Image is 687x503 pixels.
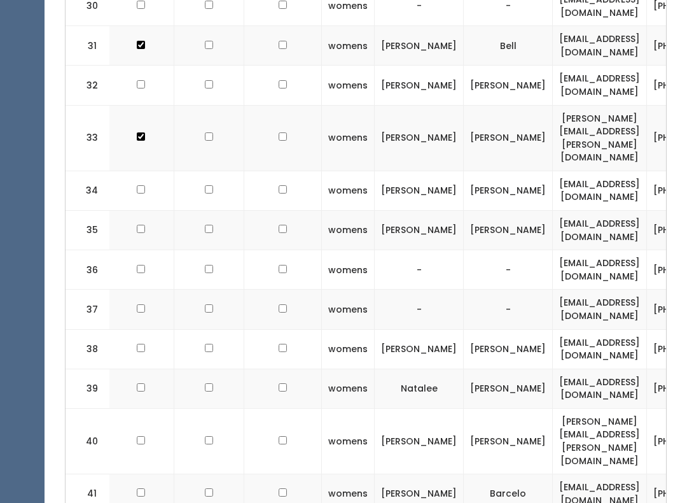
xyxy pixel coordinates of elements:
[66,211,110,250] td: 35
[464,211,553,250] td: [PERSON_NAME]
[375,66,464,105] td: [PERSON_NAME]
[553,26,647,66] td: [EMAIL_ADDRESS][DOMAIN_NAME]
[464,329,553,369] td: [PERSON_NAME]
[322,26,375,66] td: womens
[375,369,464,408] td: Natalee
[322,369,375,408] td: womens
[322,171,375,210] td: womens
[464,105,553,171] td: [PERSON_NAME]
[375,408,464,474] td: [PERSON_NAME]
[553,250,647,290] td: [EMAIL_ADDRESS][DOMAIN_NAME]
[553,211,647,250] td: [EMAIL_ADDRESS][DOMAIN_NAME]
[375,171,464,210] td: [PERSON_NAME]
[322,211,375,250] td: womens
[553,408,647,474] td: [PERSON_NAME][EMAIL_ADDRESS][PERSON_NAME][DOMAIN_NAME]
[66,66,110,105] td: 32
[375,290,464,329] td: -
[375,26,464,66] td: [PERSON_NAME]
[464,290,553,329] td: -
[464,26,553,66] td: Bell
[322,290,375,329] td: womens
[66,105,110,171] td: 33
[66,290,110,329] td: 37
[464,408,553,474] td: [PERSON_NAME]
[66,329,110,369] td: 38
[66,369,110,408] td: 39
[553,171,647,210] td: [EMAIL_ADDRESS][DOMAIN_NAME]
[322,408,375,474] td: womens
[553,329,647,369] td: [EMAIL_ADDRESS][DOMAIN_NAME]
[66,408,110,474] td: 40
[464,250,553,290] td: -
[375,329,464,369] td: [PERSON_NAME]
[375,211,464,250] td: [PERSON_NAME]
[464,66,553,105] td: [PERSON_NAME]
[66,26,110,66] td: 31
[464,171,553,210] td: [PERSON_NAME]
[322,66,375,105] td: womens
[66,250,110,290] td: 36
[553,66,647,105] td: [EMAIL_ADDRESS][DOMAIN_NAME]
[322,250,375,290] td: womens
[375,250,464,290] td: -
[553,369,647,408] td: [EMAIL_ADDRESS][DOMAIN_NAME]
[375,105,464,171] td: [PERSON_NAME]
[464,369,553,408] td: [PERSON_NAME]
[66,171,110,210] td: 34
[553,290,647,329] td: [EMAIL_ADDRESS][DOMAIN_NAME]
[322,329,375,369] td: womens
[553,105,647,171] td: [PERSON_NAME][EMAIL_ADDRESS][PERSON_NAME][DOMAIN_NAME]
[322,105,375,171] td: womens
